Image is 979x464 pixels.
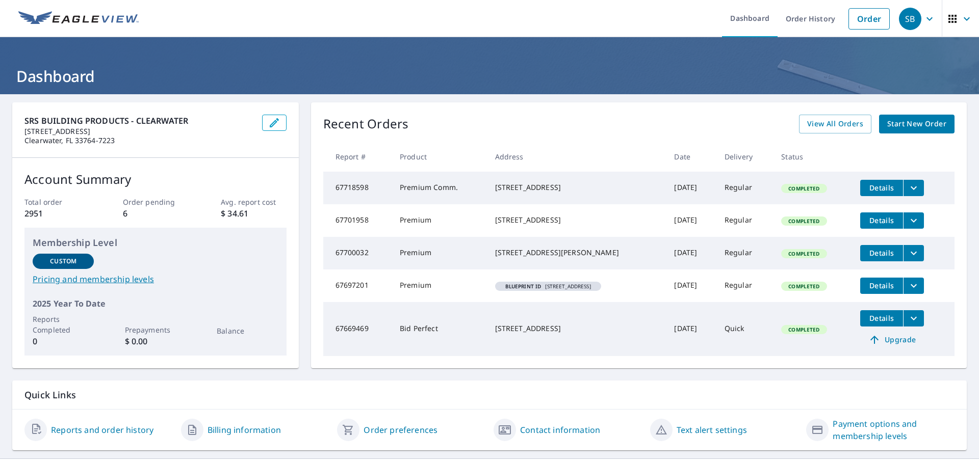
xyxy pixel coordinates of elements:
td: Regular [716,269,773,302]
p: Clearwater, FL 33764-7223 [24,136,254,145]
p: 0 [33,335,94,347]
span: Details [866,183,897,193]
span: Completed [782,185,826,192]
th: Product [392,142,487,172]
td: [DATE] [666,237,716,269]
td: 67718598 [323,172,392,204]
div: [STREET_ADDRESS][PERSON_NAME] [495,248,658,258]
div: SB [899,8,921,30]
span: Details [866,313,897,323]
span: Details [866,215,897,225]
button: detailsBtn-67700032 [860,245,903,261]
td: Premium [392,269,487,302]
td: [DATE] [666,269,716,302]
td: 67701958 [323,204,392,237]
span: Upgrade [866,334,918,346]
div: [STREET_ADDRESS] [495,215,658,225]
button: filesDropdownBtn-67700032 [903,245,924,261]
a: Billing information [208,424,281,436]
button: filesDropdownBtn-67701958 [903,212,924,229]
td: Regular [716,172,773,204]
img: EV Logo [18,11,139,26]
a: View All Orders [799,115,871,133]
td: 67697201 [323,269,392,302]
div: [STREET_ADDRESS] [495,323,658,334]
p: Balance [217,325,278,336]
th: Status [773,142,852,172]
a: Pricing and membership levels [33,273,278,285]
p: SRS BUILDING PRODUCTS - CLEARWATER [24,115,254,127]
p: Recent Orders [323,115,409,133]
button: detailsBtn-67669469 [860,310,903,326]
a: Start New Order [879,115,955,133]
p: $ 0.00 [125,335,186,347]
a: Order [848,8,890,30]
span: Completed [782,326,826,333]
span: View All Orders [807,118,863,130]
a: Payment options and membership levels [833,418,955,442]
p: 2951 [24,207,90,220]
p: [STREET_ADDRESS] [24,127,254,136]
button: detailsBtn-67697201 [860,278,903,294]
h1: Dashboard [12,66,967,87]
p: Account Summary [24,170,287,188]
td: Premium Comm. [392,172,487,204]
td: Bid Perfect [392,302,487,356]
a: Contact information [520,424,600,436]
th: Report # [323,142,392,172]
span: Details [866,248,897,258]
p: Reports Completed [33,314,94,335]
th: Date [666,142,716,172]
p: Prepayments [125,324,186,335]
p: 6 [123,207,188,220]
p: Avg. report cost [221,197,286,207]
a: Text alert settings [677,424,747,436]
p: Custom [50,257,76,266]
td: 67700032 [323,237,392,269]
td: [DATE] [666,204,716,237]
p: Total order [24,197,90,207]
a: Reports and order history [51,424,153,436]
td: 67669469 [323,302,392,356]
th: Delivery [716,142,773,172]
em: Blueprint ID [505,284,542,289]
p: Order pending [123,197,188,207]
button: detailsBtn-67701958 [860,212,903,229]
p: Membership Level [33,236,278,250]
td: Premium [392,204,487,237]
span: Start New Order [887,118,946,130]
button: filesDropdownBtn-67697201 [903,278,924,294]
a: Upgrade [860,332,924,348]
td: Regular [716,237,773,269]
td: [DATE] [666,302,716,356]
span: [STREET_ADDRESS] [499,284,597,289]
td: [DATE] [666,172,716,204]
button: filesDropdownBtn-67669469 [903,310,924,326]
td: Quick [716,302,773,356]
p: 2025 Year To Date [33,297,278,310]
span: Details [866,281,897,290]
p: $ 34.61 [221,207,286,220]
td: Premium [392,237,487,269]
td: Regular [716,204,773,237]
p: Quick Links [24,389,955,401]
a: Order preferences [364,424,437,436]
div: [STREET_ADDRESS] [495,182,658,193]
button: detailsBtn-67718598 [860,180,903,196]
span: Completed [782,217,826,225]
span: Completed [782,283,826,290]
span: Completed [782,250,826,257]
button: filesDropdownBtn-67718598 [903,180,924,196]
th: Address [487,142,666,172]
